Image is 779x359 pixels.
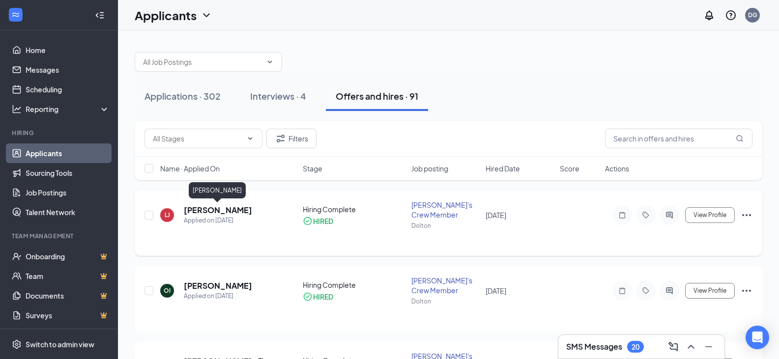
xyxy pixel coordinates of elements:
svg: ComposeMessage [667,341,679,353]
a: Sourcing Tools [26,163,110,183]
svg: CheckmarkCircle [303,292,313,302]
span: Name · Applied On [160,164,220,173]
a: Job Postings [26,183,110,202]
svg: Notifications [703,9,715,21]
div: Switch to admin view [26,339,94,349]
svg: Ellipses [741,209,752,221]
div: Dolton [411,221,480,230]
div: [PERSON_NAME] [189,182,246,198]
button: Minimize [701,339,717,355]
input: Search in offers and hires [605,129,752,148]
div: [PERSON_NAME]'s Crew Member [411,200,480,220]
span: View Profile [693,287,726,294]
svg: ChevronUp [685,341,697,353]
svg: WorkstreamLogo [11,10,21,20]
h3: SMS Messages [566,341,622,352]
span: View Profile [693,212,726,219]
button: ComposeMessage [665,339,681,355]
a: SurveysCrown [26,305,110,325]
svg: Tag [640,287,652,295]
svg: Note [616,211,628,219]
span: [DATE] [486,211,506,220]
a: OnboardingCrown [26,247,110,266]
div: LJ [165,211,170,219]
a: TeamCrown [26,266,110,286]
button: View Profile [685,207,735,223]
div: HIRED [313,216,333,226]
span: [DATE] [486,286,506,295]
div: Hiring Complete [303,204,405,214]
svg: QuestionInfo [725,9,737,21]
svg: Ellipses [741,285,752,297]
h5: [PERSON_NAME] [184,205,252,216]
div: OI [164,286,171,295]
h1: Applicants [135,7,197,24]
svg: Minimize [703,341,715,353]
svg: ActiveChat [664,287,675,295]
div: Reporting [26,104,110,114]
input: All Job Postings [143,56,262,67]
div: DG [748,11,757,19]
span: Stage [303,164,322,173]
div: Applications · 302 [144,90,221,102]
svg: ChevronDown [246,135,254,142]
div: Open Intercom Messenger [746,326,769,349]
button: ChevronUp [683,339,699,355]
svg: Filter [275,133,287,144]
div: Applied on [DATE] [184,216,252,225]
a: Messages [26,60,110,80]
div: Team Management [12,232,108,240]
svg: ActiveChat [664,211,675,219]
svg: Tag [640,211,652,219]
svg: Note [616,287,628,295]
a: Applicants [26,143,110,163]
a: DocumentsCrown [26,286,110,305]
svg: Analysis [12,104,22,114]
button: Filter Filters [266,129,317,148]
div: [PERSON_NAME]'s Crew Member [411,276,480,295]
div: Offers and hires · 91 [336,90,418,102]
input: All Stages [153,133,242,144]
h5: [PERSON_NAME] [184,280,252,291]
button: View Profile [685,283,735,299]
div: Hiring [12,129,108,137]
svg: Collapse [95,10,105,20]
svg: ChevronDown [201,9,212,21]
div: Interviews · 4 [250,90,306,102]
span: Actions [605,164,629,173]
svg: MagnifyingGlass [736,135,744,142]
span: Score [560,164,579,173]
svg: Settings [12,339,22,349]
a: Scheduling [26,80,110,99]
a: Talent Network [26,202,110,222]
span: Job posting [411,164,448,173]
a: Home [26,40,110,60]
svg: CheckmarkCircle [303,216,313,226]
div: HIRED [313,292,333,302]
svg: ChevronDown [266,58,274,66]
span: Hired Date [486,164,520,173]
div: 20 [632,343,639,351]
div: Dolton [411,297,480,305]
div: Applied on [DATE] [184,291,252,301]
div: Hiring Complete [303,280,405,290]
